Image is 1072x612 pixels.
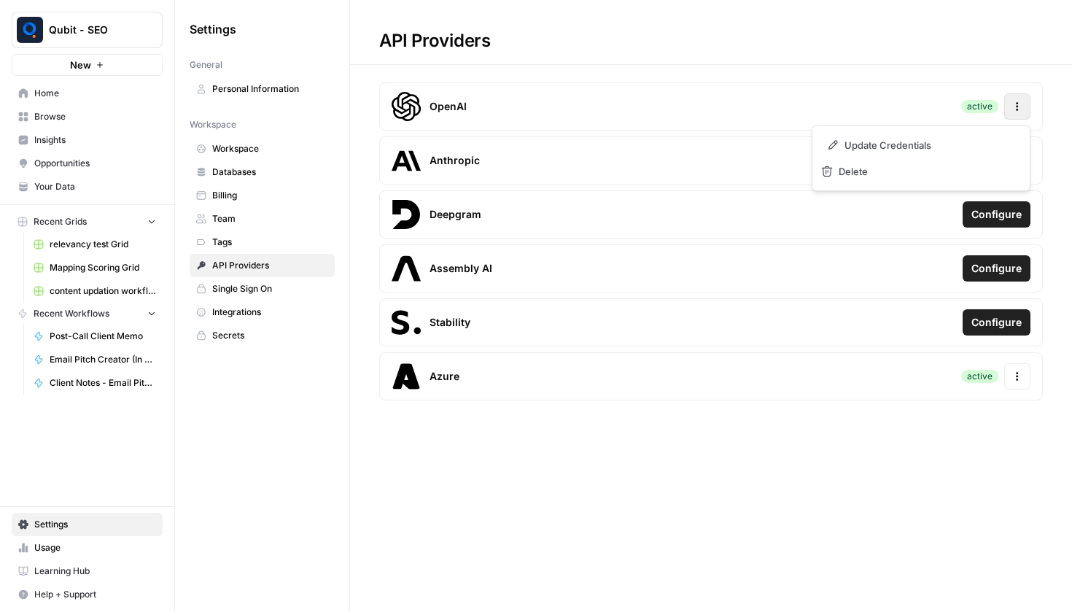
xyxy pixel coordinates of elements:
[430,153,480,168] span: Anthropic
[961,100,998,113] div: active
[27,256,163,279] a: Mapping Scoring Grid
[430,369,459,384] span: Azure
[27,371,163,395] a: Client Notes - Email Pitch (Input)
[963,201,1030,228] button: Configure
[12,12,163,48] button: Workspace: Qubit - SEO
[34,133,156,147] span: Insights
[34,307,109,320] span: Recent Workflows
[12,175,163,198] a: Your Data
[190,254,335,277] a: API Providers
[50,284,156,298] span: content updation workflow
[12,128,163,152] a: Insights
[34,541,156,554] span: Usage
[430,315,470,330] span: Stability
[212,82,328,96] span: Personal Information
[12,105,163,128] a: Browse
[49,23,137,37] span: Qubit - SEO
[844,138,931,152] span: Update Credentials
[70,58,91,72] span: New
[34,180,156,193] span: Your Data
[963,255,1030,282] button: Configure
[50,261,156,274] span: Mapping Scoring Grid
[212,212,328,225] span: Team
[27,279,163,303] a: content updation workflow
[963,309,1030,336] button: Configure
[190,20,236,38] span: Settings
[34,518,156,531] span: Settings
[12,536,163,559] a: Usage
[190,301,335,324] a: Integrations
[430,99,467,114] span: OpenAI
[212,306,328,319] span: Integrations
[430,207,481,222] span: Deepgram
[17,17,43,43] img: Qubit - SEO Logo
[839,164,868,179] span: Delete
[350,29,520,53] div: API Providers
[190,184,335,207] a: Billing
[12,559,163,583] a: Learning Hub
[212,236,328,249] span: Tags
[212,329,328,342] span: Secrets
[34,215,87,228] span: Recent Grids
[50,330,156,343] span: Post-Call Client Memo
[212,282,328,295] span: Single Sign On
[34,157,156,170] span: Opportunities
[212,166,328,179] span: Databases
[12,211,163,233] button: Recent Grids
[34,87,156,100] span: Home
[12,513,163,536] a: Settings
[190,324,335,347] a: Secrets
[971,315,1022,330] span: Configure
[12,583,163,606] button: Help + Support
[50,353,156,366] span: Email Pitch Creator (In Use)
[34,110,156,123] span: Browse
[971,261,1022,276] span: Configure
[50,238,156,251] span: relevancy test Grid
[27,233,163,256] a: relevancy test Grid
[27,325,163,348] a: Post-Call Client Memo
[190,137,335,160] a: Workspace
[190,160,335,184] a: Databases
[430,261,492,276] span: Assembly AI
[190,207,335,231] a: Team
[27,348,163,371] a: Email Pitch Creator (In Use)
[212,189,328,202] span: Billing
[34,588,156,601] span: Help + Support
[190,118,236,131] span: Workspace
[971,207,1022,222] span: Configure
[34,565,156,578] span: Learning Hub
[212,259,328,272] span: API Providers
[12,54,163,76] button: New
[212,142,328,155] span: Workspace
[961,370,998,383] div: active
[50,376,156,390] span: Client Notes - Email Pitch (Input)
[12,303,163,325] button: Recent Workflows
[190,58,222,71] span: General
[190,231,335,254] a: Tags
[12,152,163,175] a: Opportunities
[190,77,335,101] a: Personal Information
[190,277,335,301] a: Single Sign On
[12,82,163,105] a: Home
